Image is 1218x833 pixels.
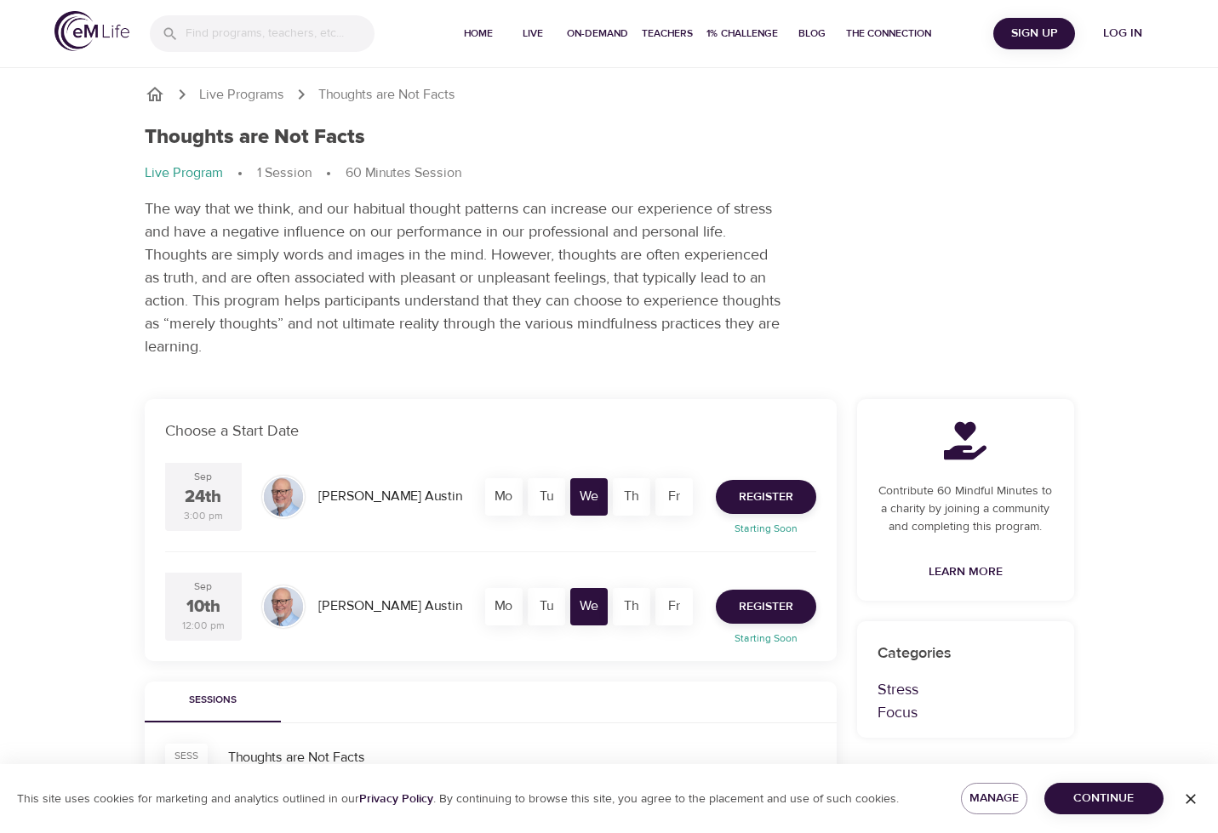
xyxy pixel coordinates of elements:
nav: breadcrumb [145,84,1074,105]
button: Continue [1044,783,1164,814]
span: Sessions [155,692,271,710]
div: We [570,478,608,516]
p: Stress [878,678,1054,701]
nav: breadcrumb [145,163,1074,184]
a: Live Programs [199,85,284,105]
a: Learn More [922,556,1009,588]
div: 10th [186,595,220,619]
span: Sign Up [1000,23,1068,44]
p: Choose a Start Date [165,419,816,442]
span: Teachers [642,25,693,43]
div: Sep [194,579,212,594]
p: Starting Soon [706,630,826,646]
div: Thoughts are Not Facts [228,748,816,767]
span: Live [512,25,553,43]
p: Live Program [145,163,223,183]
span: The Connection [846,25,931,43]
div: Sep [194,470,212,484]
div: Fr [655,588,693,625]
div: Th [613,478,650,516]
div: 24th [185,485,221,510]
button: Sign Up [993,18,1075,49]
button: Manage [961,783,1027,814]
span: Home [458,25,499,43]
h1: Thoughts are Not Facts [145,125,365,150]
img: logo [54,11,129,51]
p: Focus [878,701,1054,724]
p: Starting Soon [706,521,826,536]
div: Mo [485,588,523,625]
span: Manage [975,788,1014,809]
span: Log in [1089,23,1157,44]
div: Th [613,588,650,625]
p: 60 Minutes Session [346,163,461,183]
input: Find programs, teachers, etc... [186,15,375,52]
span: 1% Challenge [706,25,778,43]
span: Register [739,596,793,618]
p: The way that we think, and our habitual thought patterns can increase our experience of stress an... [145,197,783,358]
button: Log in [1082,18,1164,49]
p: Contribute 60 Mindful Minutes to a charity by joining a community and completing this program. [878,482,1054,536]
div: We [570,588,608,625]
span: Continue [1058,788,1150,809]
span: Blog [792,25,832,43]
div: Mo [485,478,523,516]
a: Privacy Policy [359,791,433,807]
div: Tu [528,588,565,625]
p: 1 Session [257,163,312,183]
div: Fr [655,478,693,516]
div: 3:00 pm [184,509,223,523]
div: SESS [174,749,198,763]
div: [PERSON_NAME] Austin [312,590,469,623]
p: Categories [878,642,1054,665]
div: [PERSON_NAME] Austin [312,480,469,513]
p: Thoughts are Not Facts [318,85,455,105]
span: Learn More [929,562,1003,583]
div: Tu [528,478,565,516]
span: Register [739,487,793,508]
button: Register [716,480,816,514]
div: 12:00 pm [182,619,225,633]
button: Register [716,590,816,624]
span: On-Demand [567,25,628,43]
